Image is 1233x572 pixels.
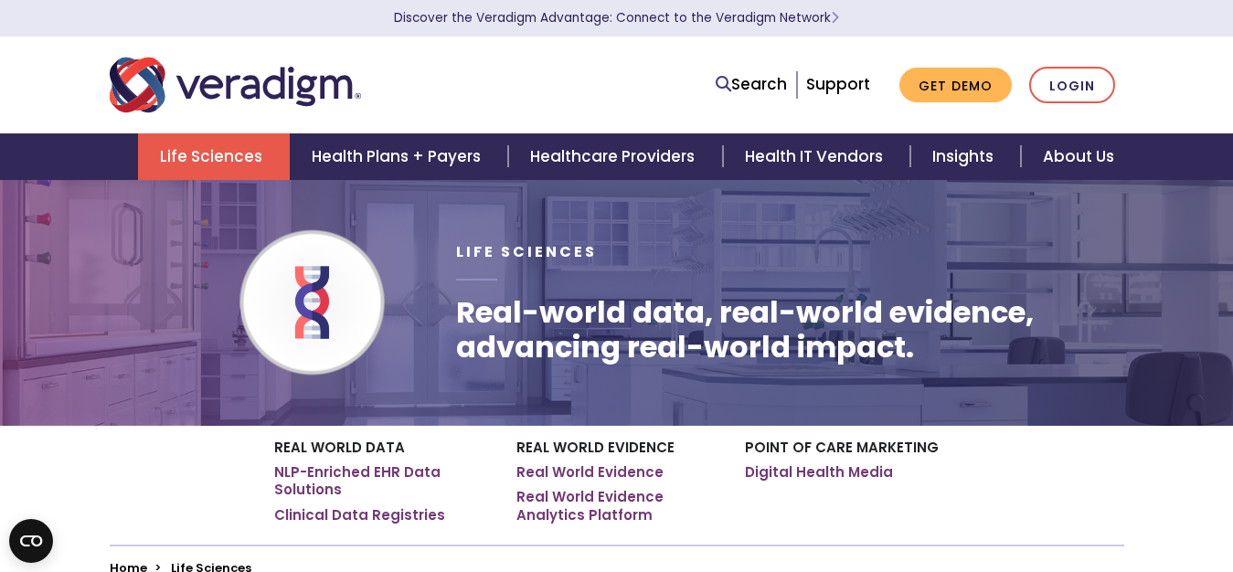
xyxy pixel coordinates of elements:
[456,295,1123,365] h1: Real-world data, real-world evidence, advancing real-world impact.
[516,488,717,524] a: Real World Evidence Analytics Platform
[138,133,290,180] a: Life Sciences
[910,133,1021,180] a: Insights
[290,133,508,180] a: Health Plans + Payers
[274,463,489,499] a: NLP-Enriched EHR Data Solutions
[110,55,361,115] img: Veradigm logo
[394,9,839,26] a: Discover the Veradigm Advantage: Connect to the Veradigm NetworkLearn More
[516,463,664,482] a: Real World Evidence
[274,506,445,524] a: Clinical Data Registries
[831,9,839,26] span: Learn More
[508,133,722,180] a: Healthcare Providers
[745,463,893,482] a: Digital Health Media
[806,73,870,95] a: Support
[723,133,910,180] a: Health IT Vendors
[1021,133,1136,180] a: About Us
[456,241,597,262] span: Life Sciences
[9,519,53,563] button: Open CMP widget
[716,72,787,97] a: Search
[1029,67,1115,104] a: Login
[899,68,1012,103] a: Get Demo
